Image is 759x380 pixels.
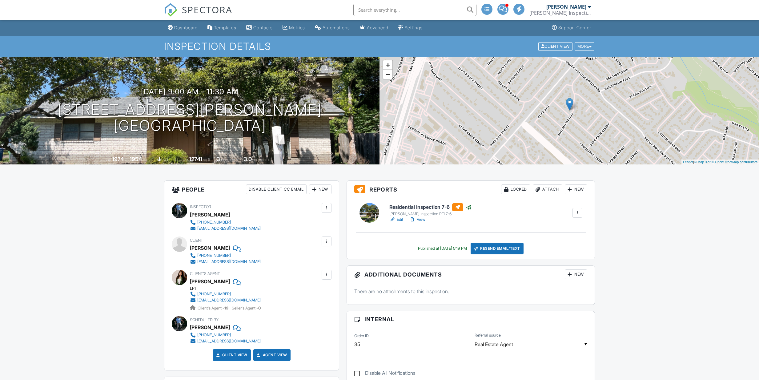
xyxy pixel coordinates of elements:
[182,3,232,16] span: SPECTORA
[190,297,261,303] a: [EMAIL_ADDRESS][DOMAIN_NAME]
[190,219,261,225] a: [PHONE_NUMBER]
[197,292,231,297] div: [PHONE_NUMBER]
[558,25,591,30] div: Support Center
[190,225,261,232] a: [EMAIL_ADDRESS][DOMAIN_NAME]
[418,246,467,251] div: Published at [DATE] 5:19 PM
[253,157,270,162] span: bathrooms
[104,157,111,162] span: Built
[347,181,595,198] h3: Reports
[575,42,595,51] div: More
[353,4,476,16] input: Search everything...
[164,8,232,21] a: SPECTORA
[214,25,236,30] div: Templates
[58,102,322,134] h1: [STREET_ADDRESS][PERSON_NAME] [GEOGRAPHIC_DATA]
[197,226,261,231] div: [EMAIL_ADDRESS][DOMAIN_NAME]
[164,181,339,198] h3: People
[681,160,759,165] div: |
[347,311,595,327] h3: Internal
[215,352,247,358] a: Client View
[190,204,211,209] span: Inspector
[190,271,220,276] span: Client's Agent
[289,25,305,30] div: Metrics
[389,203,472,211] h6: Residential Inspection 7-6
[197,339,261,344] div: [EMAIL_ADDRESS][DOMAIN_NAME]
[165,22,200,34] a: Dashboard
[203,157,211,162] span: sq.ft.
[389,216,403,223] a: Edit
[205,22,239,34] a: Templates
[141,87,239,96] h3: [DATE] 9:00 am - 11:30 am
[405,25,423,30] div: Settings
[130,156,142,162] div: 1954
[354,333,369,339] label: Order ID
[190,286,266,291] div: LPT
[190,332,261,338] a: [PHONE_NUMBER]
[383,70,392,79] a: Zoom out
[190,291,261,297] a: [PHONE_NUMBER]
[565,269,587,279] div: New
[244,22,275,34] a: Contacts
[683,160,693,164] a: Leaflet
[217,156,220,162] div: 3
[246,184,307,194] div: Disable Client CC Email
[112,156,124,162] div: 1974
[197,298,261,303] div: [EMAIL_ADDRESS][DOMAIN_NAME]
[712,160,757,164] a: © OpenStreetMap contributors
[190,277,230,286] a: [PERSON_NAME]
[354,288,587,295] p: There are no attachments to this inspection.
[190,338,261,344] a: [EMAIL_ADDRESS][DOMAIN_NAME]
[367,25,388,30] div: Advanced
[175,157,188,162] span: Lot Size
[190,259,261,265] a: [EMAIL_ADDRESS][DOMAIN_NAME]
[538,42,572,51] div: Client View
[255,352,287,358] a: Agent View
[197,220,231,225] div: [PHONE_NUMBER]
[389,212,472,216] div: [PERSON_NAME] Inspection REI 7-6
[529,10,591,16] div: Bain Inspection Service LLC
[197,333,231,338] div: [PHONE_NUMBER]
[198,306,229,310] span: Client's Agent -
[190,323,230,332] div: [PERSON_NAME]
[221,157,238,162] span: bedrooms
[164,41,595,52] h1: Inspection Details
[280,22,307,34] a: Metrics
[190,243,230,253] div: [PERSON_NAME]
[565,184,587,194] div: New
[197,253,231,258] div: [PHONE_NUMBER]
[389,203,472,217] a: Residential Inspection 7-6 [PERSON_NAME] Inspection REI 7-6
[383,60,392,70] a: Zoom in
[409,216,425,223] a: View
[197,259,261,264] div: [EMAIL_ADDRESS][DOMAIN_NAME]
[471,243,524,254] div: Resend Email/Text
[190,238,203,243] span: Client
[546,4,586,10] div: [PERSON_NAME]
[174,25,198,30] div: Dashboard
[190,210,230,219] div: [PERSON_NAME]
[143,157,151,162] span: sq. ft.
[694,160,711,164] a: © MapTiler
[347,266,595,283] h3: Additional Documents
[501,184,530,194] div: Locked
[164,3,178,17] img: The Best Home Inspection Software - Spectora
[309,184,331,194] div: New
[538,44,574,48] a: Client View
[354,370,416,378] label: Disable All Notifications
[357,22,391,34] a: Advanced
[189,156,202,162] div: 12741
[323,25,350,30] div: Automations
[190,317,219,322] span: Scheduled By
[232,306,261,310] span: Seller's Agent -
[253,25,273,30] div: Contacts
[190,253,261,259] a: [PHONE_NUMBER]
[244,156,252,162] div: 3.0
[475,333,501,338] label: Referral source
[163,157,169,162] span: slab
[312,22,352,34] a: Automations (Advanced)
[224,306,228,310] strong: 19
[549,22,594,34] a: Support Center
[396,22,425,34] a: Settings
[258,306,261,310] strong: 0
[533,184,562,194] div: Attach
